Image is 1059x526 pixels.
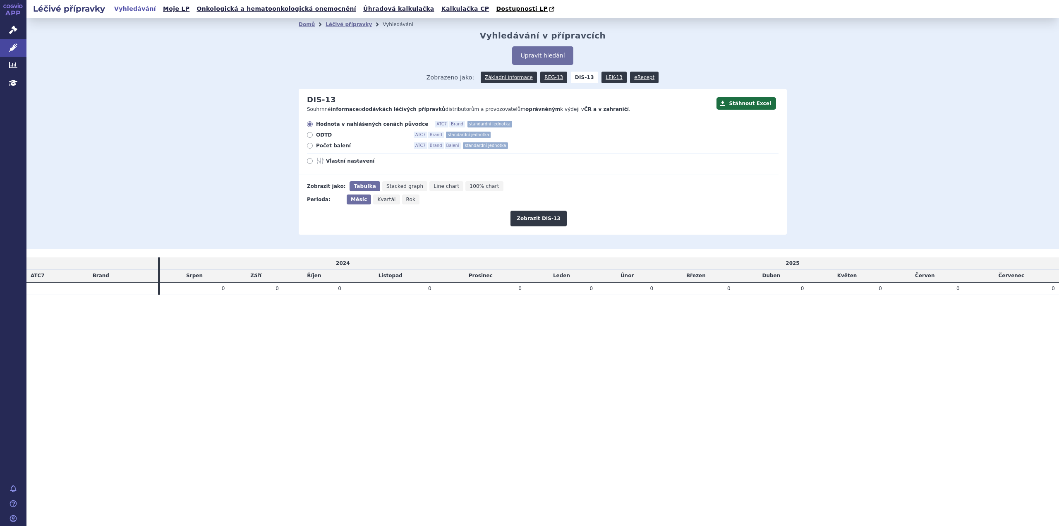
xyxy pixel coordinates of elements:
[886,270,964,282] td: Červen
[194,3,359,14] a: Onkologická a hematoonkologická onemocnění
[386,183,423,189] span: Stacked graph
[463,142,508,149] span: standardní jednotka
[307,95,336,104] h2: DIS-13
[526,257,1059,269] td: 2025
[299,22,315,27] a: Domů
[354,183,376,189] span: Tabulka
[112,3,158,14] a: Vyhledávání
[630,72,659,83] a: eRecept
[345,270,436,282] td: Listopad
[571,72,598,83] strong: DIS-13
[307,181,345,191] div: Zobrazit jako:
[283,270,345,282] td: Říjen
[470,183,499,189] span: 100% chart
[406,197,416,202] span: Rok
[650,286,654,291] span: 0
[525,106,560,112] strong: oprávněným
[716,97,776,110] button: Stáhnout Excel
[584,106,629,112] strong: ČR a v zahraničí
[435,121,448,127] span: ATC7
[331,106,359,112] strong: informace
[481,72,537,83] a: Základní informace
[449,121,465,127] span: Brand
[326,158,417,164] span: Vlastní nastavení
[414,132,427,138] span: ATC7
[31,273,45,279] span: ATC7
[93,273,109,279] span: Brand
[735,270,808,282] td: Duben
[467,121,512,127] span: standardní jednotka
[26,3,112,14] h2: Léčivé přípravky
[518,286,522,291] span: 0
[428,142,444,149] span: Brand
[229,270,283,282] td: Září
[589,286,593,291] span: 0
[351,197,367,202] span: Měsíc
[307,195,343,204] div: Perioda:
[526,270,597,282] td: Leden
[879,286,882,291] span: 0
[445,142,461,149] span: Balení
[160,257,526,269] td: 2024
[446,132,491,138] span: standardní jednotka
[326,22,372,27] a: Léčivé přípravky
[1052,286,1055,291] span: 0
[338,286,341,291] span: 0
[316,142,407,149] span: Počet balení
[597,270,657,282] td: Únor
[276,286,279,291] span: 0
[414,142,427,149] span: ATC7
[439,3,492,14] a: Kalkulačka CP
[601,72,626,83] a: LEK-13
[540,72,567,83] a: REG-13
[426,72,474,83] span: Zobrazeno jako:
[496,5,548,12] span: Dostupnosti LP
[383,18,424,31] li: Vyhledávání
[222,286,225,291] span: 0
[316,132,407,138] span: ODTD
[377,197,395,202] span: Kvartál
[510,211,566,226] button: Zobrazit DIS-13
[428,132,444,138] span: Brand
[956,286,960,291] span: 0
[436,270,526,282] td: Prosinec
[428,286,431,291] span: 0
[801,286,804,291] span: 0
[494,3,558,15] a: Dostupnosti LP
[808,270,886,282] td: Květen
[316,121,428,127] span: Hodnota v nahlášených cenách původce
[160,270,229,282] td: Srpen
[480,31,606,41] h2: Vyhledávání v přípravcích
[307,106,712,113] p: Souhrnné o distributorům a provozovatelům k výdeji v .
[727,286,731,291] span: 0
[361,3,437,14] a: Úhradová kalkulačka
[964,270,1059,282] td: Červenec
[362,106,446,112] strong: dodávkách léčivých přípravků
[161,3,192,14] a: Moje LP
[434,183,459,189] span: Line chart
[657,270,734,282] td: Březen
[512,46,573,65] button: Upravit hledání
